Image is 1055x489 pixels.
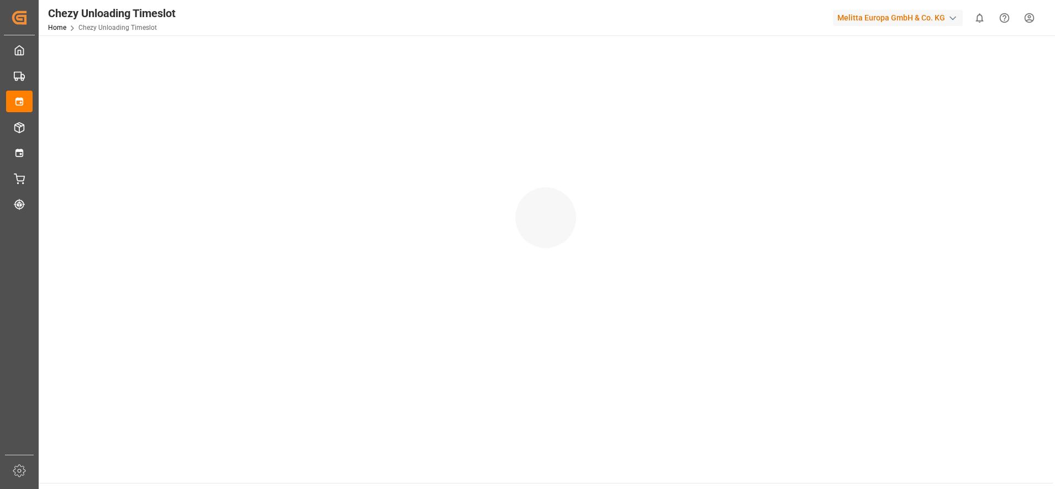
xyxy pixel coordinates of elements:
[48,5,176,22] div: Chezy Unloading Timeslot
[833,7,967,28] button: Melitta Europa GmbH & Co. KG
[992,6,1017,30] button: Help Center
[833,10,963,26] div: Melitta Europa GmbH & Co. KG
[48,24,66,31] a: Home
[967,6,992,30] button: show 0 new notifications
